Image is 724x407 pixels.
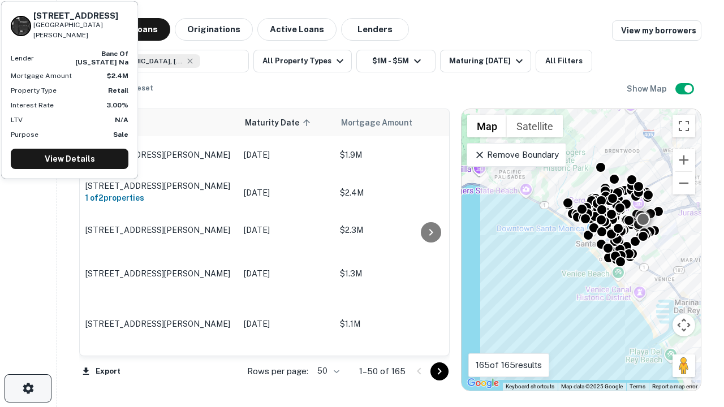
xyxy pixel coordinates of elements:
[507,115,563,137] button: Show satellite imagery
[340,318,453,330] p: $1.1M
[506,383,554,391] button: Keyboard shortcuts
[464,376,502,391] a: Open this area in Google Maps (opens a new window)
[462,109,701,391] div: 0 0
[113,131,128,138] strong: Sale
[340,187,453,199] p: $2.4M
[85,181,232,191] p: [STREET_ADDRESS][PERSON_NAME]
[356,50,436,72] button: $1M - $5M
[80,109,238,136] th: Location
[238,109,334,136] th: Maturity Date
[244,224,329,236] p: [DATE]
[673,115,695,137] button: Toggle fullscreen view
[244,149,329,161] p: [DATE]
[106,101,128,109] strong: 3.00%
[313,363,341,379] div: 50
[11,129,38,140] p: Purpose
[464,376,502,391] img: Google
[536,50,592,72] button: All Filters
[341,18,409,41] button: Lenders
[33,20,128,41] p: [GEOGRAPHIC_DATA][PERSON_NAME]
[85,225,232,235] p: [STREET_ADDRESS][PERSON_NAME]
[612,20,701,41] a: View my borrowers
[85,269,232,279] p: [STREET_ADDRESS][PERSON_NAME]
[340,149,453,161] p: $1.9M
[244,187,329,199] p: [DATE]
[430,362,449,380] button: Go to next page
[630,383,645,389] a: Terms
[98,56,183,66] span: [GEOGRAPHIC_DATA], [GEOGRAPHIC_DATA], [GEOGRAPHIC_DATA]
[667,317,724,371] iframe: Chat Widget
[253,50,352,72] button: All Property Types
[244,318,329,330] p: [DATE]
[359,365,406,378] p: 1–50 of 165
[244,267,329,280] p: [DATE]
[673,149,695,171] button: Zoom in
[11,100,54,110] p: Interest Rate
[627,83,669,95] h6: Show Map
[673,314,695,336] button: Map camera controls
[11,85,57,96] p: Property Type
[245,116,314,129] span: Maturity Date
[33,11,128,21] h6: [STREET_ADDRESS]
[85,150,232,160] p: [STREET_ADDRESS][PERSON_NAME]
[340,224,453,236] p: $2.3M
[85,319,232,329] p: [STREET_ADDRESS][PERSON_NAME]
[334,109,459,136] th: Mortgage Amount
[341,116,427,129] span: Mortgage Amount
[124,77,161,99] button: Reset
[108,86,128,94] strong: Retail
[79,363,123,380] button: Export
[673,172,695,194] button: Zoom out
[340,267,453,280] p: $1.3M
[652,383,697,389] a: Report a map error
[449,54,526,68] div: Maturing [DATE]
[75,50,128,66] strong: banc of [US_STATE] na
[107,72,128,80] strong: $2.4M
[11,149,128,169] a: View Details
[85,192,232,204] h6: 1 of 2 properties
[175,18,253,41] button: Originations
[467,115,507,137] button: Show street map
[11,53,34,63] p: Lender
[257,18,337,41] button: Active Loans
[561,383,623,389] span: Map data ©2025 Google
[474,148,558,162] p: Remove Boundary
[11,115,23,125] p: LTV
[247,365,308,378] p: Rows per page:
[476,358,542,372] p: 165 of 165 results
[11,71,72,81] p: Mortgage Amount
[115,116,128,124] strong: N/A
[440,50,531,72] button: Maturing [DATE]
